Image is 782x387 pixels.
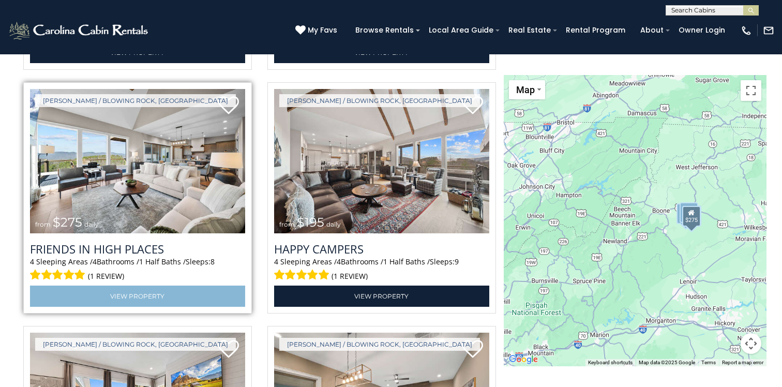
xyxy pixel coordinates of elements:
button: Keyboard shortcuts [588,359,633,366]
a: [PERSON_NAME] / Blowing Rock, [GEOGRAPHIC_DATA] [35,338,236,351]
div: Sleeping Areas / Bathrooms / Sleeps: [30,257,245,283]
span: Map data ©2025 Google [639,360,695,365]
a: Friends In High Places [30,241,245,257]
span: (1 review) [88,270,124,283]
div: $355 [676,203,695,224]
a: View Property [274,286,489,307]
img: phone-regular-white.png [741,25,752,36]
div: $200 [679,202,698,223]
div: $525 [682,206,701,227]
a: Owner Login [673,22,730,38]
a: About [635,22,669,38]
a: Happy Campers from $195 daily [274,89,489,233]
a: Browse Rentals [350,22,419,38]
span: 9 [455,257,459,266]
a: View Property [30,286,245,307]
span: 8 [210,257,215,266]
button: Map camera controls [741,333,761,354]
img: Google [506,353,540,366]
a: [PERSON_NAME] / Blowing Rock, [GEOGRAPHIC_DATA] [279,338,480,351]
img: Happy Campers [274,89,489,233]
a: My Favs [295,25,340,36]
div: Sleeping Areas / Bathrooms / Sleeps: [274,257,489,283]
button: Toggle fullscreen view [741,80,761,101]
a: Happy Campers [274,241,489,257]
span: 4 [274,257,278,266]
a: Open this area in Google Maps (opens a new window) [506,353,540,366]
a: Real Estate [503,22,556,38]
span: 1 Half Baths / [139,257,186,266]
span: 1 Half Baths / [383,257,430,266]
span: daily [84,220,99,228]
span: Map [516,84,535,95]
a: Local Area Guide [424,22,499,38]
span: 4 [30,257,34,266]
span: 4 [337,257,341,266]
img: mail-regular-white.png [763,25,774,36]
span: $195 [297,215,324,230]
span: $275 [53,215,82,230]
span: from [279,220,295,228]
a: [PERSON_NAME] / Blowing Rock, [GEOGRAPHIC_DATA] [279,94,480,107]
a: Report a map error [722,360,763,365]
img: Friends In High Places [30,89,245,233]
a: Rental Program [561,22,630,38]
span: (1 review) [332,270,368,283]
button: Change map style [509,80,545,99]
span: 4 [93,257,97,266]
a: Terms (opens in new tab) [701,360,716,365]
div: $275 [682,206,701,227]
span: from [35,220,51,228]
span: My Favs [308,25,337,36]
a: Friends In High Places from $275 daily [30,89,245,233]
img: White-1-2.png [8,20,151,41]
a: [PERSON_NAME] / Blowing Rock, [GEOGRAPHIC_DATA] [35,94,236,107]
span: daily [326,220,341,228]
